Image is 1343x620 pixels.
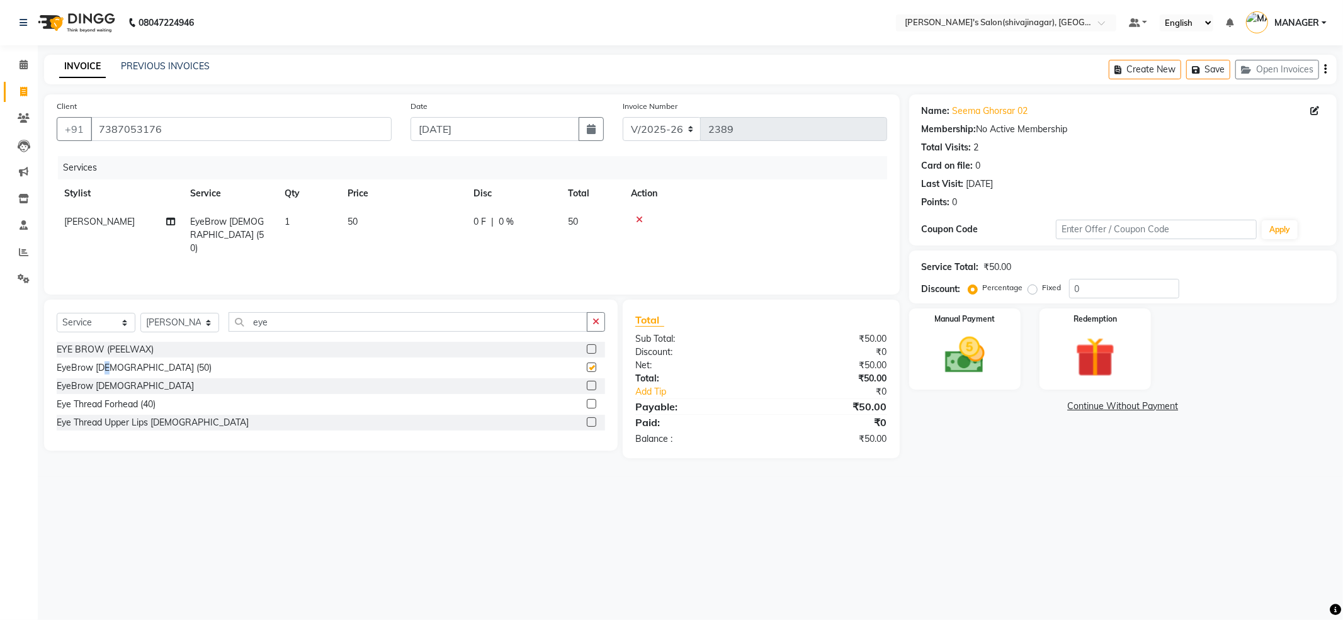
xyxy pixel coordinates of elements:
div: Total Visits: [922,141,972,154]
div: 0 [976,159,981,172]
div: Total: [626,372,761,385]
span: EyeBrow [DEMOGRAPHIC_DATA] (50) [190,216,264,254]
div: 2 [974,141,979,154]
div: Service Total: [922,261,979,274]
div: ₹0 [761,415,897,430]
span: 1 [285,216,290,227]
a: INVOICE [59,55,106,78]
label: Client [57,101,77,112]
a: Add Tip [626,385,784,398]
div: Sub Total: [626,332,761,346]
div: ₹50.00 [761,359,897,372]
div: ₹50.00 [984,261,1012,274]
div: Balance : [626,432,761,446]
span: Total [635,313,664,327]
div: EYE BROW (PEELWAX) [57,343,154,356]
span: MANAGER [1274,16,1319,30]
div: Net: [626,359,761,372]
button: Open Invoices [1235,60,1319,79]
div: ₹50.00 [761,372,897,385]
button: Create New [1109,60,1181,79]
th: Disc [466,179,560,208]
div: ₹0 [761,346,897,359]
label: Fixed [1043,282,1062,293]
img: _gift.svg [1063,332,1128,382]
input: Search by Name/Mobile/Email/Code [91,117,392,141]
th: Price [340,179,466,208]
th: Total [560,179,623,208]
button: +91 [57,117,92,141]
div: Services [58,156,897,179]
span: 50 [568,216,578,227]
div: No Active Membership [922,123,1324,136]
button: Save [1186,60,1230,79]
div: EyeBrow [DEMOGRAPHIC_DATA] (50) [57,361,212,375]
label: Percentage [983,282,1023,293]
div: ₹50.00 [761,432,897,446]
span: 50 [348,216,358,227]
span: 0 F [473,215,486,228]
span: | [491,215,494,228]
th: Stylist [57,179,183,208]
input: Search or Scan [229,312,587,332]
a: Continue Without Payment [912,400,1334,413]
b: 08047224946 [139,5,194,40]
img: logo [32,5,118,40]
div: Coupon Code [922,223,1056,236]
span: 0 % [499,215,514,228]
div: Discount: [922,283,961,296]
div: Eye Thread Forhead (40) [57,398,156,411]
div: ₹50.00 [761,399,897,414]
button: Apply [1262,220,1298,239]
div: ₹0 [784,385,897,398]
div: Paid: [626,415,761,430]
label: Invoice Number [623,101,677,112]
div: Points: [922,196,950,209]
div: Membership: [922,123,977,136]
span: [PERSON_NAME] [64,216,135,227]
a: Seema Ghorsar 02 [953,104,1028,118]
img: MANAGER [1246,11,1268,33]
div: Name: [922,104,950,118]
th: Action [623,179,887,208]
img: _cash.svg [932,332,997,378]
div: ₹50.00 [761,332,897,346]
div: 0 [953,196,958,209]
label: Date [411,101,428,112]
th: Service [183,179,277,208]
th: Qty [277,179,340,208]
div: Payable: [626,399,761,414]
div: EyeBrow [DEMOGRAPHIC_DATA] [57,380,194,393]
div: [DATE] [966,178,994,191]
div: Last Visit: [922,178,964,191]
div: Discount: [626,346,761,359]
a: PREVIOUS INVOICES [121,60,210,72]
label: Manual Payment [934,313,995,325]
input: Enter Offer / Coupon Code [1056,220,1257,239]
div: Eye Thread Upper Lips [DEMOGRAPHIC_DATA] [57,416,249,429]
div: Card on file: [922,159,973,172]
label: Redemption [1074,313,1117,325]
